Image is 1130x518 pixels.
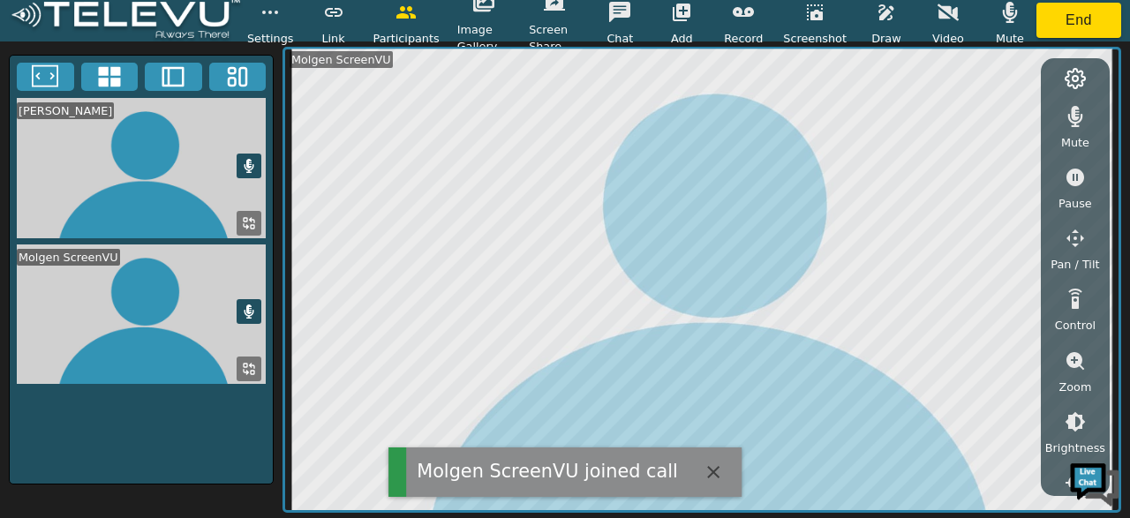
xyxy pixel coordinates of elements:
span: Screen Share [529,21,580,55]
button: Mute [237,299,261,324]
span: Participants [373,30,440,47]
span: Record [724,30,763,47]
span: Screenshot [783,30,847,47]
button: Fullscreen [17,63,74,91]
div: [PERSON_NAME] [17,102,114,119]
button: Three Window Medium [209,63,267,91]
textarea: Type your message and hit 'Enter' [9,337,336,399]
button: Replace Feed [237,357,261,381]
img: d_736959983_company_1615157101543_736959983 [30,82,74,126]
img: Chat Widget [1068,456,1121,509]
span: Mute [1061,134,1089,151]
div: Minimize live chat window [290,9,332,51]
span: We're online! [102,150,244,328]
button: Mute [237,154,261,178]
span: Zoom [1058,379,1091,395]
span: Brightness [1045,439,1105,456]
div: Molgen ScreenVU joined call [417,458,678,485]
span: Pan / Tilt [1051,256,1099,273]
span: Control [1055,317,1096,334]
div: Molgen ScreenVU [17,249,120,266]
span: Image Gallery [457,21,511,55]
span: Add [671,30,693,47]
button: Replace Feed [237,211,261,236]
div: Molgen ScreenVU [290,51,393,68]
span: Settings [247,30,294,47]
button: Two Window Medium [145,63,202,91]
span: Draw [871,30,900,47]
button: End [1036,3,1121,38]
span: Link [321,30,344,47]
span: Mute [996,30,1024,47]
div: Chat with us now [92,93,297,116]
button: 4x4 [81,63,139,91]
span: Pause [1058,195,1092,212]
span: Chat [606,30,633,47]
span: Video [932,30,964,47]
